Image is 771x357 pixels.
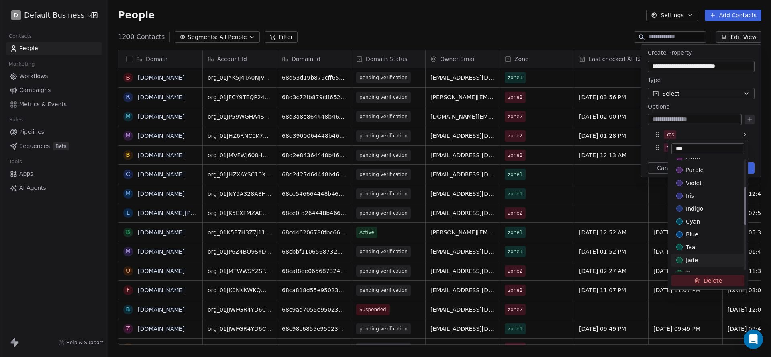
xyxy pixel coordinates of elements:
[686,179,702,187] span: violet
[686,205,703,213] span: indigo
[671,275,744,286] button: Delete
[686,243,697,251] span: teal
[686,230,698,238] span: blue
[686,256,698,264] span: jade
[686,192,694,200] span: iris
[686,166,704,174] span: purple
[686,269,703,277] span: green
[686,217,700,226] span: cyan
